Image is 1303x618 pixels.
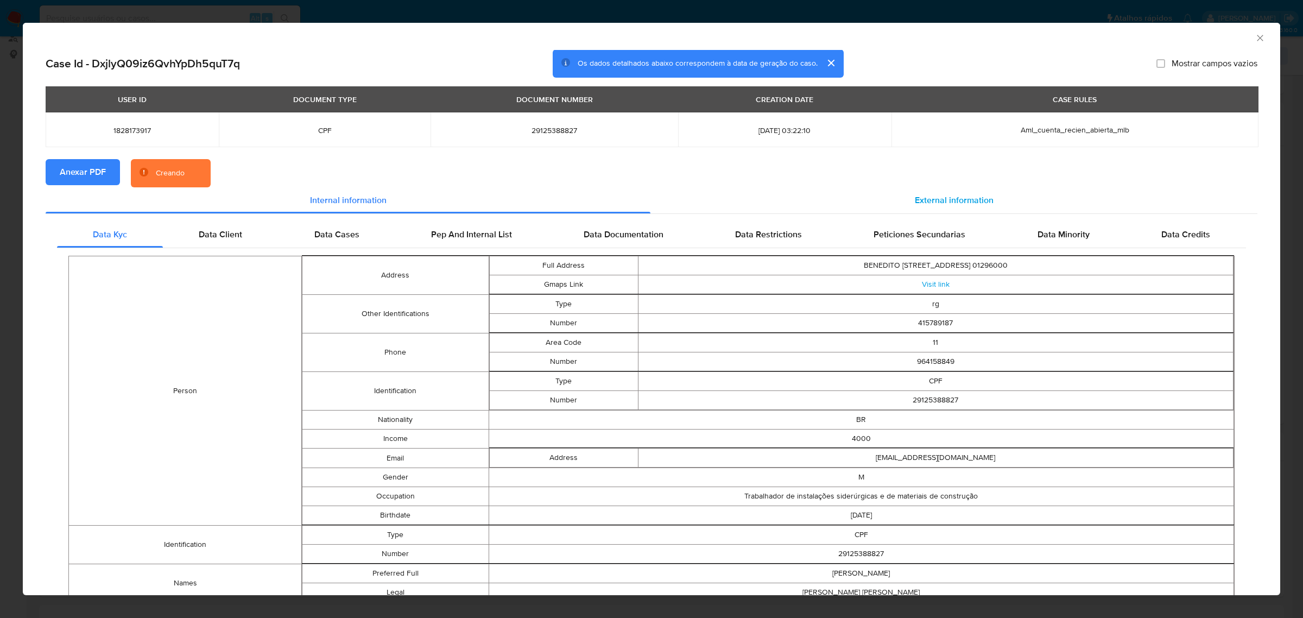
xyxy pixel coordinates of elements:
span: Data Client [199,228,242,241]
td: Address [302,256,489,295]
td: 964158849 [638,352,1233,371]
td: Identification [69,526,302,564]
td: CPF [638,372,1233,391]
td: 11 [638,333,1233,352]
td: Type [489,295,638,314]
td: [EMAIL_ADDRESS][DOMAIN_NAME] [638,449,1233,468]
td: 29125388827 [489,545,1234,564]
td: Number [489,391,638,410]
td: BENEDITO [STREET_ADDRESS] 01296000 [638,256,1233,275]
td: Nationality [302,411,489,430]
span: 29125388827 [444,125,665,135]
td: 29125388827 [638,391,1233,410]
span: Anexar PDF [60,160,106,184]
div: USER ID [111,90,153,109]
div: Creando [156,168,185,179]
button: Fechar a janela [1255,33,1264,42]
td: Person [69,256,302,526]
span: [DATE] 03:22:10 [691,125,878,135]
span: Pep And Internal List [431,228,512,241]
td: rg [638,295,1233,314]
span: External information [915,194,994,206]
div: Detailed info [46,187,1257,213]
td: Type [302,526,489,545]
div: closure-recommendation-modal [23,23,1280,595]
td: Gender [302,468,489,487]
td: CPF [489,526,1234,545]
div: Detailed internal info [57,222,1246,248]
td: Number [489,314,638,333]
td: [PERSON_NAME] [PERSON_NAME] [489,583,1234,602]
td: [DATE] [489,506,1234,525]
span: Aml_cuenta_recien_abierta_mlb [1021,124,1129,135]
td: Occupation [302,487,489,506]
td: 4000 [489,430,1234,449]
div: CASE RULES [1046,90,1103,109]
td: Identification [302,372,489,411]
input: Mostrar campos vazios [1156,59,1165,68]
td: Address [489,449,638,468]
span: Data Minority [1038,228,1090,241]
td: Names [69,564,302,603]
td: Number [489,352,638,371]
td: Income [302,430,489,449]
span: Data Cases [314,228,359,241]
button: Anexar PDF [46,159,120,185]
span: Os dados detalhados abaixo correspondem à data de geração do caso. [578,58,818,69]
td: Type [489,372,638,391]
div: DOCUMENT NUMBER [510,90,599,109]
td: Phone [302,333,489,372]
td: Trabalhador de instalações siderúrgicas e de materiais de construção [489,487,1234,506]
td: Area Code [489,333,638,352]
td: [PERSON_NAME] [489,564,1234,583]
span: Data Restrictions [735,228,802,241]
td: 415789187 [638,314,1233,333]
td: Legal [302,583,489,602]
td: Preferred Full [302,564,489,583]
td: Number [302,545,489,564]
span: Data Documentation [584,228,663,241]
h2: Case Id - DxjlyQ09iz6QvhYpDh5quT7q [46,56,240,71]
div: CREATION DATE [749,90,820,109]
td: Gmaps Link [489,275,638,294]
td: Full Address [489,256,638,275]
td: Other Identifications [302,295,489,333]
button: cerrar [818,50,844,76]
span: Data Kyc [93,228,127,241]
div: DOCUMENT TYPE [287,90,363,109]
span: CPF [232,125,418,135]
a: Visit link [922,279,950,289]
td: BR [489,411,1234,430]
td: Birthdate [302,506,489,525]
span: Data Credits [1161,228,1210,241]
span: Peticiones Secundarias [874,228,965,241]
td: M [489,468,1234,487]
span: Mostrar campos vazios [1172,58,1257,69]
span: 1828173917 [59,125,206,135]
span: Internal information [310,194,387,206]
td: Email [302,449,489,468]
